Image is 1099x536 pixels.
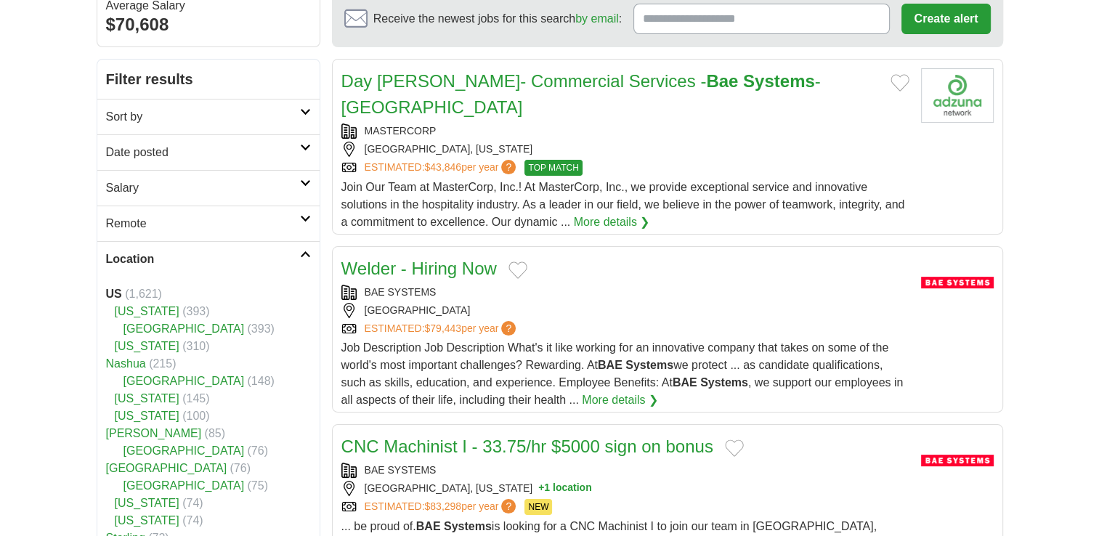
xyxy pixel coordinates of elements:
div: $70,608 [106,12,311,38]
a: CNC Machinist I - 33.75/hr $5000 sign on bonus [341,436,713,456]
span: NEW [524,499,552,515]
button: Create alert [901,4,990,34]
a: ESTIMATED:$43,846per year? [365,160,519,176]
a: [GEOGRAPHIC_DATA] [106,462,227,474]
a: Welder - Hiring Now [341,259,497,278]
div: MASTERCORP [341,123,909,139]
a: [US_STATE] [115,340,179,352]
strong: Systems [444,520,492,532]
strong: US [106,288,122,300]
a: BAE SYSTEMS [365,286,437,298]
a: BAE SYSTEMS [365,464,437,476]
span: $79,443 [424,322,461,334]
div: [GEOGRAPHIC_DATA] [341,303,909,318]
div: [GEOGRAPHIC_DATA], [US_STATE] [341,142,909,157]
span: (145) [182,392,209,405]
a: Day [PERSON_NAME]- Commercial Services -Bae Systems- [GEOGRAPHIC_DATA] [341,71,821,117]
h2: Remote [106,215,300,232]
span: Job Description Job Description What's it like working for an innovative company that takes on so... [341,341,904,406]
img: BAE Systems logo [921,256,994,310]
span: (74) [182,514,203,527]
h2: Date posted [106,144,300,161]
a: Nashua [106,357,146,370]
h2: Location [106,251,300,268]
strong: BAE [598,359,623,371]
img: BAE Systems logo [921,434,994,488]
span: (1,621) [125,288,162,300]
span: (393) [182,305,209,317]
a: [US_STATE] [115,392,179,405]
a: [GEOGRAPHIC_DATA] [123,479,245,492]
a: Location [97,241,320,277]
strong: BAE [673,376,697,389]
span: (74) [182,497,203,509]
strong: BAE [416,520,441,532]
a: by email [575,12,619,25]
span: + [538,481,544,496]
button: Add to favorite jobs [891,74,909,92]
span: (85) [205,427,225,439]
a: Sort by [97,99,320,134]
div: [GEOGRAPHIC_DATA], [US_STATE] [341,481,909,496]
a: More details ❯ [582,391,658,409]
strong: Systems [700,376,748,389]
a: [US_STATE] [115,514,179,527]
a: [GEOGRAPHIC_DATA] [123,322,245,335]
a: More details ❯ [574,214,650,231]
span: ? [501,321,516,336]
a: Remote [97,206,320,241]
span: ? [501,160,516,174]
h2: Salary [106,179,300,197]
span: (75) [248,479,268,492]
span: Receive the newest jobs for this search : [373,10,622,28]
h2: Sort by [106,108,300,126]
span: $43,846 [424,161,461,173]
span: (76) [230,462,251,474]
button: Add to favorite jobs [508,261,527,279]
a: [GEOGRAPHIC_DATA] [123,375,245,387]
a: [GEOGRAPHIC_DATA] [123,444,245,457]
a: ESTIMATED:$79,443per year? [365,321,519,336]
span: TOP MATCH [524,160,582,176]
a: [PERSON_NAME] [106,427,202,439]
span: ? [501,499,516,513]
a: Date posted [97,134,320,170]
span: (310) [182,340,209,352]
strong: Bae [706,71,738,91]
button: Add to favorite jobs [725,439,744,457]
span: (100) [182,410,209,422]
span: (215) [149,357,176,370]
img: Company logo [921,68,994,123]
a: [US_STATE] [115,305,179,317]
span: (148) [248,375,275,387]
span: (393) [248,322,275,335]
span: Join Our Team at MasterCorp, Inc.! At MasterCorp, Inc., we provide exceptional service and innova... [341,181,905,228]
button: +1 location [538,481,592,496]
strong: Systems [625,359,673,371]
a: ESTIMATED:$83,298per year? [365,499,519,515]
strong: Systems [743,71,815,91]
a: Salary [97,170,320,206]
h2: Filter results [97,60,320,99]
a: [US_STATE] [115,410,179,422]
a: [US_STATE] [115,497,179,509]
span: $83,298 [424,500,461,512]
span: (76) [248,444,268,457]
